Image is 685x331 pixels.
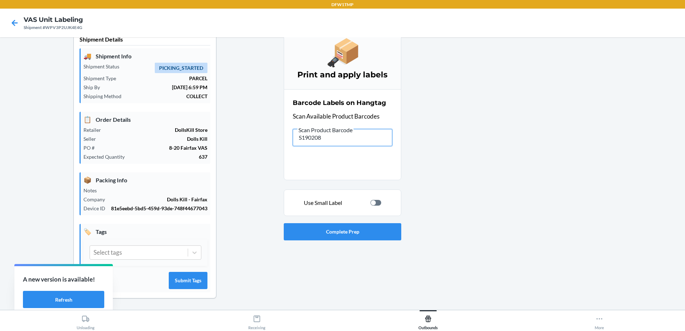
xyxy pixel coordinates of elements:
[80,35,210,45] p: Shipment Details
[83,135,102,143] p: Seller
[83,175,207,185] p: Packing Info
[304,198,342,207] p: Use Small Label
[94,248,122,257] div: Select tags
[293,129,392,146] input: Scan Product Barcode
[127,92,207,100] p: COLLECT
[111,196,207,203] p: Dolls Kill - Fairfax
[130,153,207,160] p: 637
[418,312,438,330] div: Outbounds
[24,24,83,31] div: Shipment #WPV3P2UJK4E4G
[171,310,342,330] button: Receiving
[100,144,207,152] p: 8-20 Fairfax VAS
[102,135,207,143] p: Dolls Kill
[83,175,91,185] span: 📦
[83,83,106,91] p: Ship By
[169,272,207,289] button: Submit Tags
[297,126,354,134] span: Scan Product Barcode
[111,205,207,212] p: 81e5eebd-5bd5-459d-93de-748f44677043
[83,126,107,134] p: Retailer
[83,115,91,124] span: 📋
[248,312,265,330] div: Receiving
[284,223,401,240] button: Complete Prep
[24,15,83,24] h4: VAS Unit Labeling
[83,63,125,70] p: Shipment Status
[342,310,514,330] button: Outbounds
[83,196,111,203] p: Company
[595,312,604,330] div: More
[293,112,392,121] p: Scan Available Product Barcodes
[293,98,386,107] h2: Barcode Labels on Hangtag
[293,69,392,81] h3: Print and apply labels
[107,126,207,134] p: DollsKill Store
[83,227,91,236] span: 🏷️
[106,83,207,91] p: [DATE] 6:59 PM
[83,187,102,194] p: Notes
[83,144,100,152] p: PO #
[83,92,127,100] p: Shipping Method
[83,227,207,236] p: Tags
[122,75,207,82] p: PARCEL
[331,1,354,8] p: DFW1TMP
[83,51,207,61] p: Shipment Info
[83,51,91,61] span: 🚚
[77,312,95,330] div: Unloading
[155,63,207,73] span: PICKING_STARTED
[514,310,685,330] button: More
[83,153,130,160] p: Expected Quantity
[83,115,207,124] p: Order Details
[23,291,104,308] button: Refresh
[83,205,111,212] p: Device ID
[83,75,122,82] p: Shipment Type
[23,275,104,284] p: A new version is available!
